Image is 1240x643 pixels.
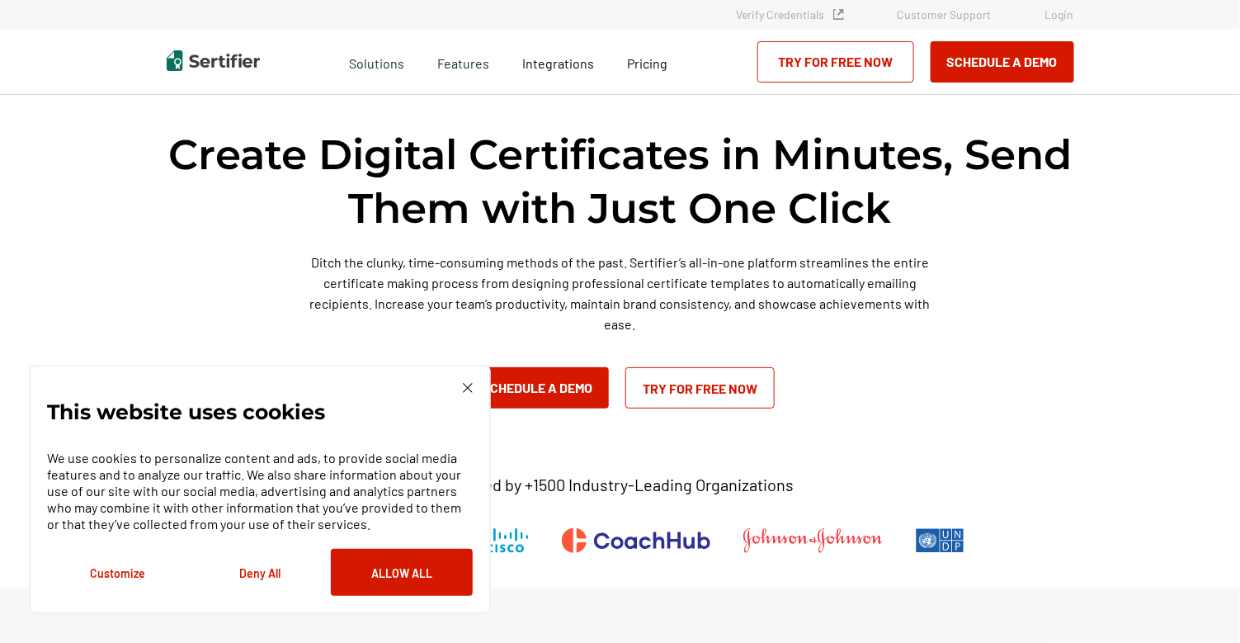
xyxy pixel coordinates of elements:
p: This website uses cookies [47,404,325,420]
button: Customize [47,549,189,596]
button: Schedule a Demo [931,41,1074,83]
a: Try for Free Now [757,41,914,83]
a: Verify Credentials [737,7,844,21]
span: Solutions [349,51,404,72]
img: Cookie Popup Close [463,383,473,393]
a: Try for Free Now [625,367,775,409]
img: Sertifier | Digital Credentialing Platform [167,50,260,71]
span: Pricing [627,55,667,71]
h1: Create Digital Certificates in Minutes, Send Them with Just One Click [167,128,1074,235]
img: UNDP [916,528,964,553]
a: Pricing [627,51,667,72]
button: Allow All [331,549,473,596]
a: Integrations [522,51,594,72]
p: We use cookies to personalize content and ads, to provide social media features and to analyze ou... [47,450,473,532]
a: Customer Support [898,7,992,21]
img: Cisco [483,528,529,553]
span: Features [437,51,489,72]
button: Schedule a Demo [465,367,609,409]
button: Deny All [189,549,331,596]
img: Johnson & Johnson [743,528,882,553]
a: Login [1045,7,1074,21]
img: Verified [833,9,844,20]
p: Ditch the clunky, time-consuming methods of the past. Sertifier’s all-in-one platform streamlines... [303,252,938,334]
span: Integrations [522,55,594,71]
p: Trusted by +1500 Industry-Leading Organizations [446,475,794,495]
img: CoachHub [562,528,710,553]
